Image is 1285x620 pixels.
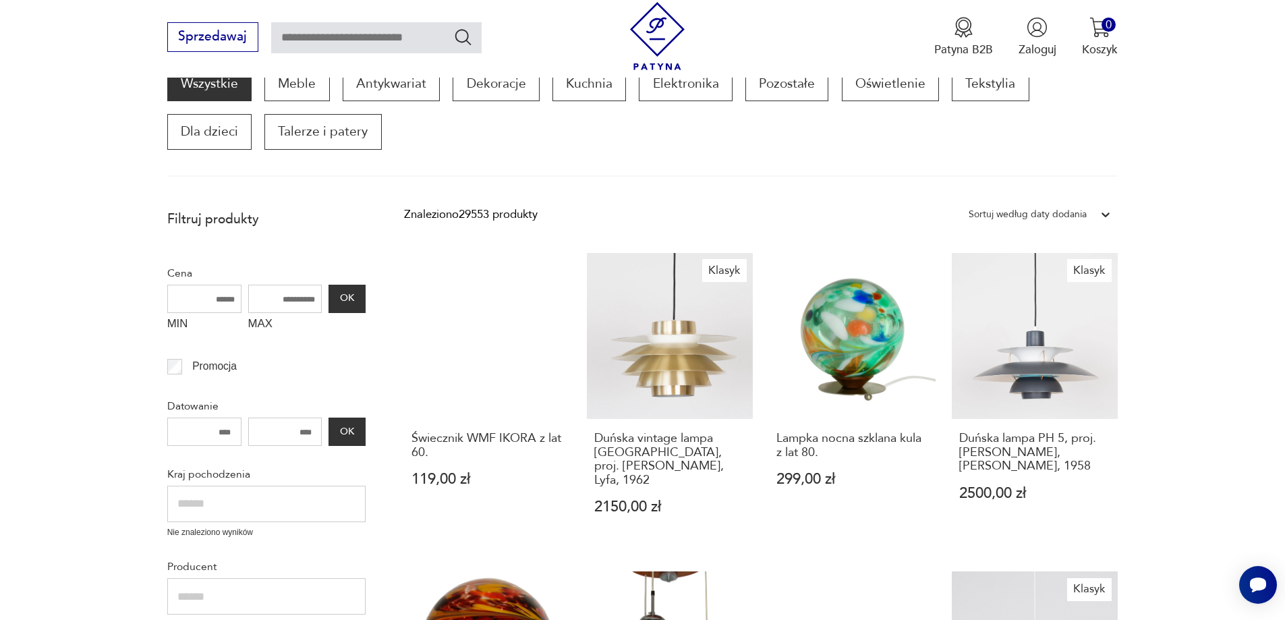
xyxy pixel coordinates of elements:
a: Kuchnia [552,66,626,101]
a: Oświetlenie [842,66,939,101]
a: Świecznik WMF IKORA z lat 60.Świecznik WMF IKORA z lat 60.119,00 zł [404,253,571,546]
button: OK [329,418,365,446]
p: 119,00 zł [411,472,563,486]
button: OK [329,285,365,313]
button: Sprzedawaj [167,22,258,52]
div: Sortuj według daty dodania [969,206,1087,223]
p: 2500,00 zł [959,486,1111,501]
p: Producent [167,558,366,575]
a: Talerze i patery [264,114,381,149]
label: MAX [248,313,322,339]
a: Meble [264,66,329,101]
h3: Lampka nocna szklana kula z lat 80. [776,432,928,459]
label: MIN [167,313,241,339]
p: Koszyk [1082,42,1118,57]
a: Dekoracje [453,66,539,101]
p: Promocja [192,358,237,375]
h3: Duńska lampa PH 5, proj. [PERSON_NAME], [PERSON_NAME], 1958 [959,432,1111,473]
p: Datowanie [167,397,366,415]
button: 0Koszyk [1082,17,1118,57]
a: Antykwariat [343,66,440,101]
a: Wszystkie [167,66,252,101]
p: 2150,00 zł [594,500,746,514]
button: Zaloguj [1019,17,1056,57]
img: Ikona medalu [953,17,974,38]
img: Ikona koszyka [1089,17,1110,38]
p: Nie znaleziono wyników [167,526,366,539]
a: KlasykDuńska lampa PH 5, proj. Poul Henningsen, Louis Poulsen, 1958Duńska lampa PH 5, proj. [PERS... [952,253,1118,546]
p: Cena [167,264,366,282]
img: Ikonka użytkownika [1027,17,1048,38]
iframe: Smartsupp widget button [1239,566,1277,604]
a: KlasykDuńska vintage lampa Verona, proj. Svend Middelboe, Lyfa, 1962Duńska vintage lampa [GEOGRAP... [587,253,753,546]
div: Znaleziono 29553 produkty [404,206,538,223]
a: Sprzedawaj [167,32,258,43]
a: Elektronika [639,66,732,101]
button: Szukaj [453,27,473,47]
p: Patyna B2B [934,42,993,57]
p: Zaloguj [1019,42,1056,57]
div: 0 [1102,18,1116,32]
a: Lampka nocna szklana kula z lat 80.Lampka nocna szklana kula z lat 80.299,00 zł [769,253,936,546]
p: Kraj pochodzenia [167,466,366,483]
h3: Duńska vintage lampa [GEOGRAPHIC_DATA], proj. [PERSON_NAME], Lyfa, 1962 [594,432,746,487]
img: Patyna - sklep z meblami i dekoracjami vintage [623,2,691,70]
button: Patyna B2B [934,17,993,57]
a: Tekstylia [952,66,1029,101]
p: Filtruj produkty [167,210,366,228]
h3: Świecznik WMF IKORA z lat 60. [411,432,563,459]
a: Ikona medaluPatyna B2B [934,17,993,57]
a: Dla dzieci [167,114,252,149]
p: 299,00 zł [776,472,928,486]
a: Pozostałe [745,66,828,101]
